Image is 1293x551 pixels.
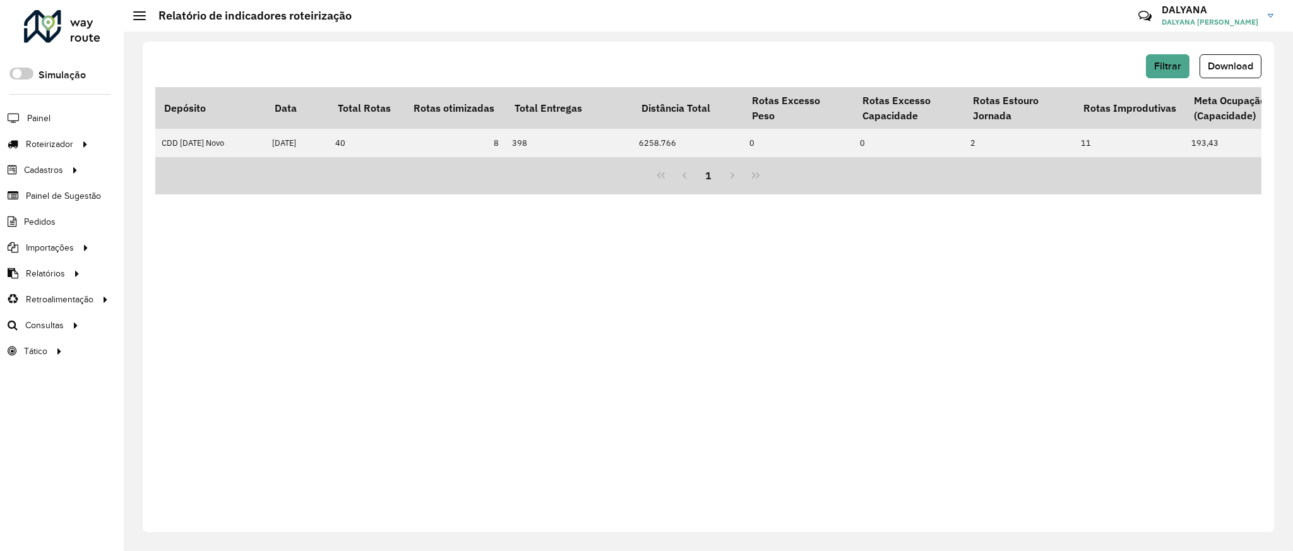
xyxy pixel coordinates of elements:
button: Filtrar [1146,54,1189,78]
th: Rotas Estouro Jornada [964,87,1075,129]
span: Consultas [25,319,64,332]
h3: DALYANA [1162,4,1258,16]
td: 0 [854,129,964,157]
span: Retroalimentação [26,293,93,306]
th: Depósito [155,87,266,129]
th: Rotas Improdutivas [1075,87,1185,129]
span: Tático [24,345,47,358]
span: Cadastros [24,163,63,177]
td: [DATE] [266,129,329,157]
a: Contato Rápido [1131,3,1159,30]
th: Rotas otimizadas [405,87,506,129]
span: DALYANA [PERSON_NAME] [1162,16,1258,28]
h2: Relatório de indicadores roteirização [146,9,352,23]
th: Data [266,87,329,129]
td: CDD [DATE] Novo [155,129,266,157]
label: Simulação [39,68,86,83]
th: Distância Total [633,87,743,129]
th: Total Rotas [329,87,405,129]
button: 1 [696,163,720,187]
td: 0 [743,129,854,157]
td: 11 [1075,129,1185,157]
span: Importações [26,241,74,254]
span: Roteirizador [26,138,73,151]
button: Download [1200,54,1261,78]
th: Rotas Excesso Capacidade [854,87,964,129]
span: Painel [27,112,51,125]
span: Pedidos [24,215,56,228]
th: Total Entregas [506,87,594,129]
span: Filtrar [1154,61,1181,71]
span: Relatórios [26,267,65,280]
span: Download [1208,61,1253,71]
td: 2 [964,129,1075,157]
td: 40 [329,129,405,157]
span: Painel de Sugestão [26,189,101,203]
td: 8 [405,129,506,157]
td: 6258.766 [633,129,743,157]
td: 398 [506,129,594,157]
th: Rotas Excesso Peso [743,87,854,129]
